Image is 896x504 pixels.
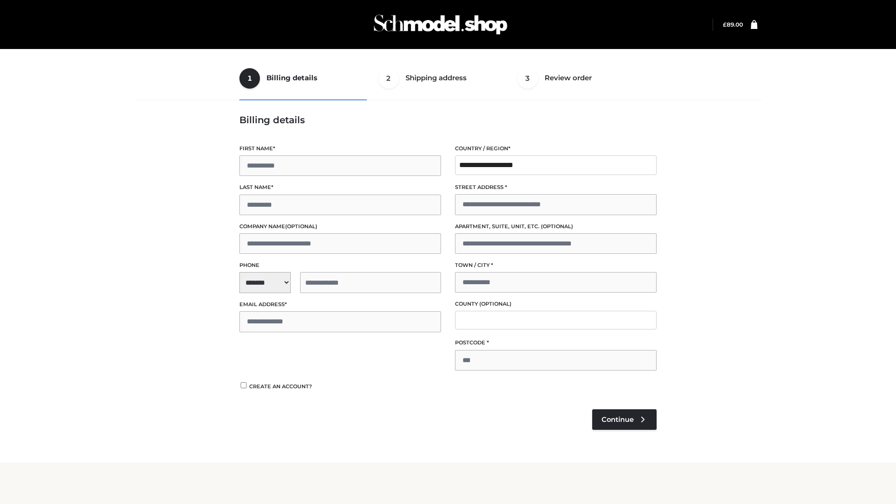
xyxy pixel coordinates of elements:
[455,144,657,153] label: Country / Region
[455,222,657,231] label: Apartment, suite, unit, etc.
[723,21,743,28] bdi: 89.00
[239,382,248,388] input: Create an account?
[723,21,727,28] span: £
[723,21,743,28] a: £89.00
[239,183,441,192] label: Last name
[249,383,312,390] span: Create an account?
[285,223,317,230] span: (optional)
[239,144,441,153] label: First name
[455,300,657,308] label: County
[455,338,657,347] label: Postcode
[455,261,657,270] label: Town / City
[239,261,441,270] label: Phone
[541,223,573,230] span: (optional)
[479,301,511,307] span: (optional)
[239,300,441,309] label: Email address
[602,415,634,424] span: Continue
[592,409,657,430] a: Continue
[239,222,441,231] label: Company name
[371,6,511,43] img: Schmodel Admin 964
[455,183,657,192] label: Street address
[239,114,657,126] h3: Billing details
